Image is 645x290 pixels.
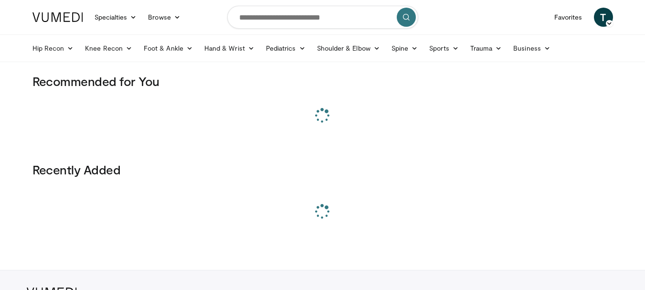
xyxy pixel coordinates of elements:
[423,39,465,58] a: Sports
[79,39,138,58] a: Knee Recon
[32,12,83,22] img: VuMedi Logo
[89,8,143,27] a: Specialties
[260,39,311,58] a: Pediatrics
[594,8,613,27] a: T
[227,6,418,29] input: Search topics, interventions
[508,39,556,58] a: Business
[311,39,386,58] a: Shoulder & Elbow
[138,39,199,58] a: Foot & Ankle
[32,162,613,177] h3: Recently Added
[465,39,508,58] a: Trauma
[386,39,423,58] a: Spine
[27,39,80,58] a: Hip Recon
[549,8,588,27] a: Favorites
[32,74,613,89] h3: Recommended for You
[142,8,186,27] a: Browse
[199,39,260,58] a: Hand & Wrist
